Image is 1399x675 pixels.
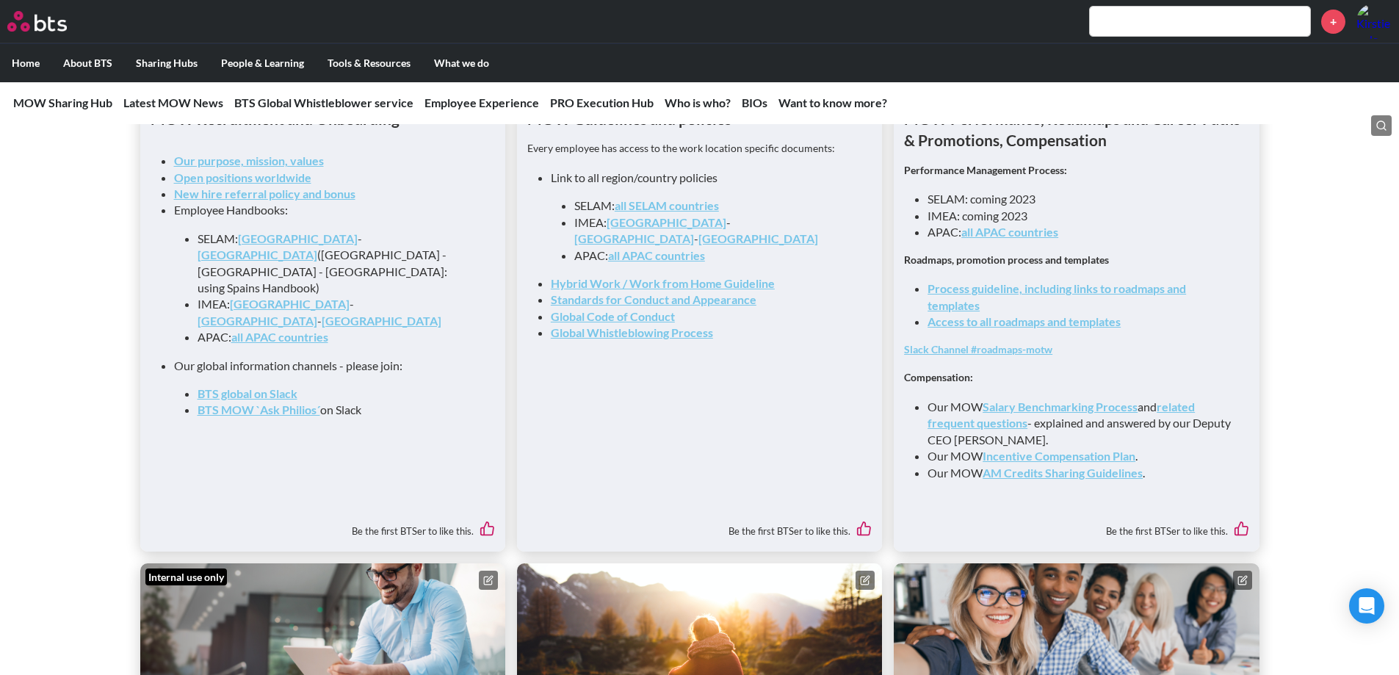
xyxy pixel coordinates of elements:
[7,11,67,32] img: BTS Logo
[574,231,694,245] a: [GEOGRAPHIC_DATA]
[574,198,848,214] li: SELAM:
[1356,4,1392,39] a: Profile
[856,571,875,590] button: Edit content box
[904,510,1248,541] div: Be the first BTSer to like this.
[742,95,767,109] a: BIOs
[904,253,1109,266] strong: Roadmaps, promotion process and templates
[322,314,441,328] a: [GEOGRAPHIC_DATA]
[574,214,848,248] li: IMEA: - -
[550,95,654,109] a: PRO Execution Hub
[7,11,94,32] a: Go home
[198,314,317,328] a: [GEOGRAPHIC_DATA]
[904,371,973,383] strong: Compensation:
[424,95,539,109] a: Employee Experience
[551,276,775,290] a: Hybrid Work / Work from Home Guideline
[198,402,471,418] li: on Slack
[928,465,1237,481] li: Our MOW .
[527,510,872,541] div: Be the first BTSer to like this.
[198,386,297,400] a: BTS global on Slack
[238,231,358,245] a: [GEOGRAPHIC_DATA]
[983,466,1143,480] a: AM Credits Sharing Guidelines
[983,449,1135,463] a: Incentive Compensation Plan
[928,281,1186,311] a: Process guideline, including links to roadmaps and templates
[422,44,501,82] label: What we do
[904,343,1052,355] a: Slack Channel #roadmaps-motw
[1321,10,1345,34] a: +
[198,403,320,416] a: BTS MOW `Ask Philios´
[1356,4,1392,39] img: Kirstie Odonnell
[51,44,124,82] label: About BTS
[123,95,223,109] a: Latest MOW News
[234,95,413,109] a: BTS Global Whistleblower service
[608,248,705,262] a: all APAC countries
[198,329,471,345] li: APAC:
[551,170,860,264] li: Link to all region/country policies
[615,198,719,212] a: all SELAM countries
[1349,588,1384,624] div: Open Intercom Messenger
[665,95,731,109] a: Who is who?
[124,44,209,82] label: Sharing Hubs
[230,297,350,311] a: [GEOGRAPHIC_DATA]
[904,164,1067,176] strong: Performance Management Process:
[607,215,726,229] a: [GEOGRAPHIC_DATA]
[231,330,328,344] a: all APAC countries
[778,95,887,109] a: Want to know more?
[551,309,675,323] a: Global Code of Conduct
[174,170,311,184] a: Open positions worldwide
[928,224,1237,240] li: APAC:
[1233,571,1252,590] button: Edit content box
[316,44,422,82] label: Tools & Resources
[209,44,316,82] label: People & Learning
[174,154,324,167] a: Our purpose, mission, values
[551,292,756,306] a: Standards for Conduct and Appearance
[198,296,471,329] li: IMEA: - -
[198,231,471,297] li: SELAM: - ([GEOGRAPHIC_DATA] - [GEOGRAPHIC_DATA] - [GEOGRAPHIC_DATA]: using Spains Handbook)
[928,208,1237,224] li: IMEA: coming 2023
[174,202,483,345] li: Employee Handbooks:
[479,571,498,590] button: Edit content box
[145,568,227,586] div: Internal use only
[151,510,495,541] div: Be the first BTSer to like this.
[527,141,872,156] p: Every employee has access to the work location specific documents:
[928,191,1237,207] li: SELAM: coming 2023
[961,225,1058,239] a: all APAC countries
[904,108,1248,151] h1: MOW Performance, Roadmaps and Career Paths & Promotions, Compensation
[13,95,112,109] a: MOW Sharing Hub
[551,325,713,339] a: Global Whistleblowing Process
[198,248,317,261] a: [GEOGRAPHIC_DATA]
[928,448,1237,464] li: Our MOW .
[928,314,1121,328] a: Access to all roadmaps and templates
[983,400,1138,414] a: Salary Benchmarking Process
[174,187,355,201] a: New hire referral policy and bonus
[698,231,818,245] a: [GEOGRAPHIC_DATA]
[928,399,1237,448] li: Our MOW and - explained and answered by our Deputy CEO [PERSON_NAME].
[574,248,848,264] li: APAC:
[174,358,483,419] li: Our global information channels - please join:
